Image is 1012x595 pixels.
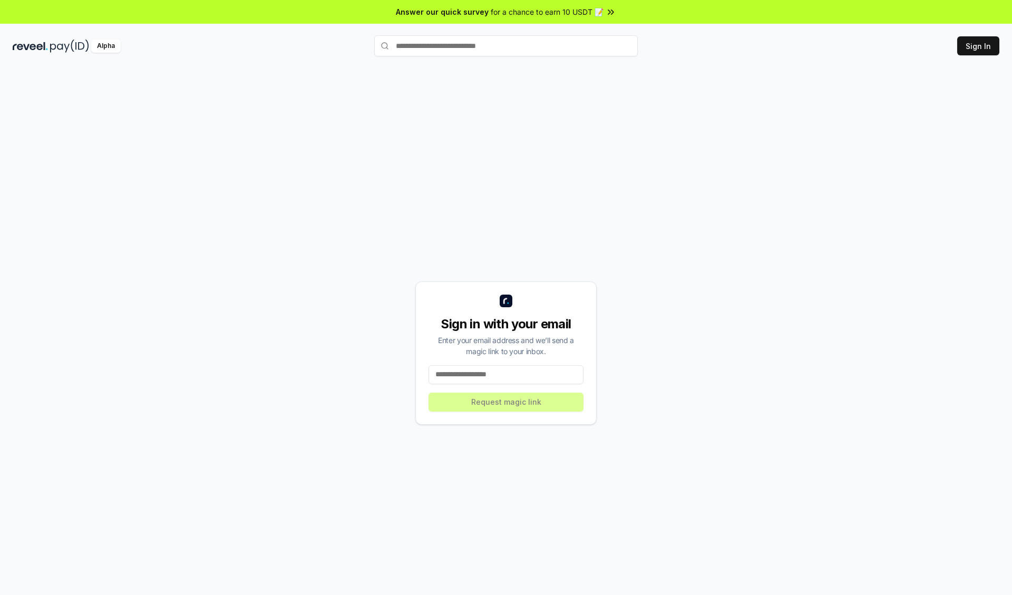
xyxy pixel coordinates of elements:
div: Enter your email address and we’ll send a magic link to your inbox. [429,335,583,357]
span: for a chance to earn 10 USDT 📝 [491,6,604,17]
img: reveel_dark [13,40,48,53]
img: logo_small [500,295,512,307]
button: Sign In [957,36,999,55]
img: pay_id [50,40,89,53]
div: Alpha [91,40,121,53]
div: Sign in with your email [429,316,583,333]
span: Answer our quick survey [396,6,489,17]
